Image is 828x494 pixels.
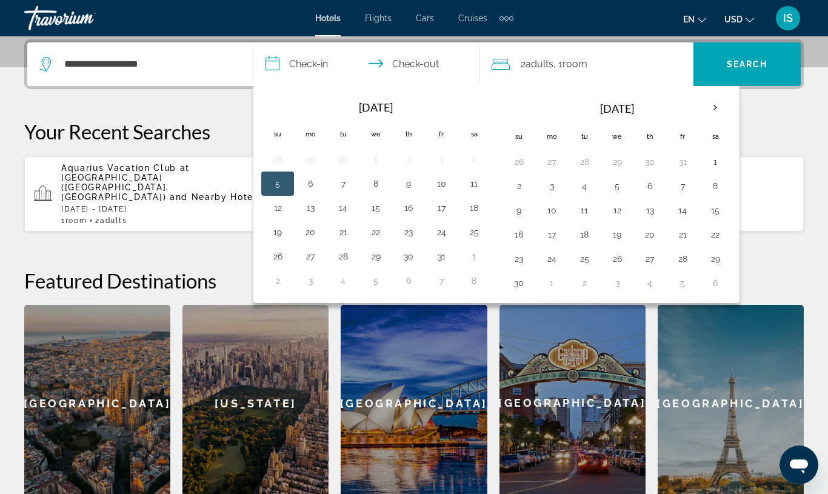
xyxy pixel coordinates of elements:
[432,175,451,192] button: Day 10
[399,272,418,289] button: Day 6
[727,59,768,69] span: Search
[699,94,732,122] button: Next month
[432,151,451,168] button: Day 3
[607,153,627,170] button: Day 29
[432,272,451,289] button: Day 7
[333,248,353,265] button: Day 28
[509,226,529,243] button: Day 16
[268,248,287,265] button: Day 26
[63,55,235,73] input: Search hotel destination
[253,42,479,86] button: Select check in and out date
[333,199,353,216] button: Day 14
[693,42,801,86] button: Search
[499,8,513,28] button: Extra navigation items
[399,224,418,241] button: Day 23
[315,13,341,23] a: Hotels
[399,175,418,192] button: Day 9
[432,248,451,265] button: Day 31
[673,250,692,267] button: Day 28
[365,13,392,23] a: Flights
[683,15,695,24] span: en
[61,163,190,202] span: Aquarius Vacation Club at [GEOGRAPHIC_DATA] ([GEOGRAPHIC_DATA], [GEOGRAPHIC_DATA])
[542,226,561,243] button: Day 17
[301,199,320,216] button: Day 13
[575,226,594,243] button: Day 18
[724,15,743,24] span: USD
[706,153,725,170] button: Day 1
[333,272,353,289] button: Day 4
[268,199,287,216] button: Day 12
[170,192,262,202] span: and Nearby Hotels
[509,202,529,219] button: Day 9
[724,10,754,28] button: Change currency
[607,226,627,243] button: Day 19
[640,226,659,243] button: Day 20
[61,216,87,225] span: 1
[509,275,529,292] button: Day 30
[333,175,353,192] button: Day 7
[706,178,725,195] button: Day 8
[575,202,594,219] button: Day 11
[780,446,818,484] iframe: Botón para iniciar la ventana de mensajería
[301,175,320,192] button: Day 6
[509,153,529,170] button: Day 26
[416,13,434,23] a: Cars
[783,12,793,24] span: IS
[268,224,287,241] button: Day 19
[542,275,561,292] button: Day 1
[673,226,692,243] button: Day 21
[458,13,487,23] a: Cruises
[706,226,725,243] button: Day 22
[100,216,127,225] span: Adults
[683,10,706,28] button: Change language
[542,178,561,195] button: Day 3
[24,269,804,293] h2: Featured Destinations
[294,94,458,121] th: [DATE]
[301,151,320,168] button: Day 29
[542,153,561,170] button: Day 27
[268,151,287,168] button: Day 28
[399,248,418,265] button: Day 30
[366,224,386,241] button: Day 22
[502,94,732,295] table: Right calendar grid
[607,178,627,195] button: Day 5
[366,248,386,265] button: Day 29
[261,94,490,293] table: Left calendar grid
[575,275,594,292] button: Day 2
[366,199,386,216] button: Day 15
[640,153,659,170] button: Day 30
[526,58,553,70] span: Adults
[640,202,659,219] button: Day 13
[575,153,594,170] button: Day 28
[640,178,659,195] button: Day 6
[553,56,587,73] span: , 1
[521,56,553,73] span: 2
[432,199,451,216] button: Day 17
[464,224,484,241] button: Day 25
[65,216,87,225] span: Room
[563,58,587,70] span: Room
[575,178,594,195] button: Day 4
[607,250,627,267] button: Day 26
[366,175,386,192] button: Day 8
[607,202,627,219] button: Day 12
[61,205,266,213] p: [DATE] - [DATE]
[479,42,693,86] button: Travelers: 2 adults, 0 children
[399,199,418,216] button: Day 16
[706,275,725,292] button: Day 6
[673,178,692,195] button: Day 7
[640,250,659,267] button: Day 27
[24,119,804,144] p: Your Recent Searches
[673,275,692,292] button: Day 5
[301,224,320,241] button: Day 20
[432,224,451,241] button: Day 24
[575,250,594,267] button: Day 25
[535,94,699,123] th: [DATE]
[24,156,276,232] button: Aquarius Vacation Club at [GEOGRAPHIC_DATA] ([GEOGRAPHIC_DATA], [GEOGRAPHIC_DATA]) and Nearby Hot...
[464,199,484,216] button: Day 18
[772,5,804,31] button: User Menu
[542,202,561,219] button: Day 10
